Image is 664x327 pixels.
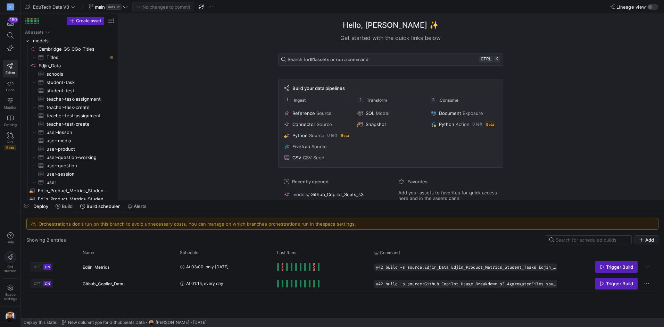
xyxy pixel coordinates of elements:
[327,133,337,138] span: 0 left
[38,187,107,195] span: Edjin_Product_Metrics_Student_Tasks​​​​​​​​​​
[456,121,470,127] span: Action
[439,110,461,116] span: Document
[24,170,115,178] a: user-session​​​​​​​​​
[47,103,107,111] span: teacher-task-create​​​​​​​​​
[60,318,208,327] button: New columnt ype for Github Seats Datahttps://storage.googleapis.com/y42-prod-data-exchange/images...
[303,155,324,160] span: CSV Seed
[25,30,43,35] div: All assets
[124,200,150,212] button: Alerts
[45,265,50,269] span: ON
[606,264,633,270] span: Trigger Build
[24,61,115,70] div: Press SPACE to select this row.
[193,320,207,325] span: [DATE]
[24,78,115,86] div: Press SPACE to select this row.
[24,195,115,203] div: Press SPACE to select this row.
[83,259,109,275] span: Edjin_Metrics
[463,110,483,116] span: Exposure
[6,70,15,75] span: Editor
[292,144,310,149] span: Fivetran
[86,203,120,209] span: Build scheduler
[292,121,315,127] span: Connector
[283,109,352,117] button: ReferenceSource
[24,111,115,120] a: teacher-test-assignment​​​​​​​​​
[24,120,115,128] div: Press SPACE to select this row.
[47,128,107,136] span: user-lesson​​​​​​​​​
[24,86,115,95] a: student-test​​​​​​​​​
[288,57,368,62] span: Search for assets or run a command
[186,275,223,292] span: At 01:15, every day
[356,109,425,117] button: SQLModel
[24,186,115,195] div: Press SPACE to select this row.
[292,155,301,160] span: CSV
[26,275,658,292] div: Press SPACE to select this row.
[24,136,115,145] div: Press SPACE to select this row.
[277,250,296,255] span: Last Runs
[5,145,16,150] span: Beta
[77,200,123,212] button: Build scheduler
[282,190,384,199] button: models/Github_Copilot_Seats_s3
[47,87,107,95] span: student-test​​​​​​​​​
[292,192,310,197] span: models/
[33,4,69,10] span: EduTech Data V3
[3,129,18,153] a: PRsBeta
[34,265,41,269] span: OFF
[24,145,115,153] div: Press SPACE to select this row.
[3,112,18,129] a: Catalog
[317,121,332,127] span: Source
[283,153,352,162] button: CSVCSV Seed
[3,249,18,276] button: Getstarted
[38,195,107,203] span: Edjin_Product_Metrics_Student_Test_Activity​​​​​​​​​​
[186,259,229,275] span: At 03:00, only [DATE]
[24,178,115,186] a: user​​​​​​​​​
[606,281,633,286] span: Trigger Build
[634,235,658,244] button: Add
[6,240,15,244] span: Help
[494,56,500,62] kbd: k
[292,133,308,138] span: Python
[180,250,198,255] span: Schedule
[283,120,352,128] button: ConnectorSource
[24,103,115,111] div: Press SPACE to select this row.
[24,136,115,145] a: user-media​​​​​​​​​
[106,4,122,10] span: default
[62,203,73,209] span: Build
[439,121,454,127] span: Python
[7,140,13,144] span: PRs
[8,17,18,23] div: 159
[87,2,130,11] button: maindefault
[4,265,16,273] span: Get started
[47,153,107,161] span: user-question-working​​​​​​​​​
[398,190,498,201] span: Add your assets to favorites for quick access here and in the assets panel
[24,111,115,120] div: Press SPACE to select this row.
[3,60,18,77] a: Editor
[24,36,115,45] div: Press SPACE to select this row.
[292,85,345,91] span: Build your data pipelines
[47,145,107,153] span: user-product​​​​​​​​​
[556,237,627,243] input: Search for scheduled builds
[47,178,107,186] span: user​​​​​​​​​
[47,78,107,86] span: student-task​​​​​​​​​
[3,95,18,112] a: Monitor
[3,77,18,95] a: Code
[24,45,115,53] div: Press SPACE to select this row.
[309,133,324,138] span: Source
[24,120,115,128] a: teacher-test-create​​​​​​​​​
[24,145,115,153] a: user-product​​​​​​​​​
[7,3,14,10] div: C
[47,112,107,120] span: teacher-test-assignment​​​​​​​​​
[278,53,503,66] button: Search for61assets or run a commandctrlk
[472,122,482,127] span: 0 left
[24,95,115,103] div: Press SPACE to select this row.
[4,123,17,127] span: Catalog
[39,221,356,227] div: Orchestrations don't run on this branch to avoid unnecessary costs. You can manage on which branc...
[278,34,503,42] div: Get started with the quick links below
[47,70,107,78] span: schools​​​​​​​​​
[283,142,352,151] button: FivetranSource
[47,53,107,61] span: Titles​​​​​​​​​
[479,56,493,62] kbd: ctrl
[429,109,498,117] button: DocumentExposure
[24,61,115,70] a: Edjin_Data​​​​​​​​
[24,53,115,61] div: Press SPACE to select this row.
[24,128,115,136] a: user-lesson​​​​​​​​​
[24,153,115,161] a: user-question-working​​​​​​​​​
